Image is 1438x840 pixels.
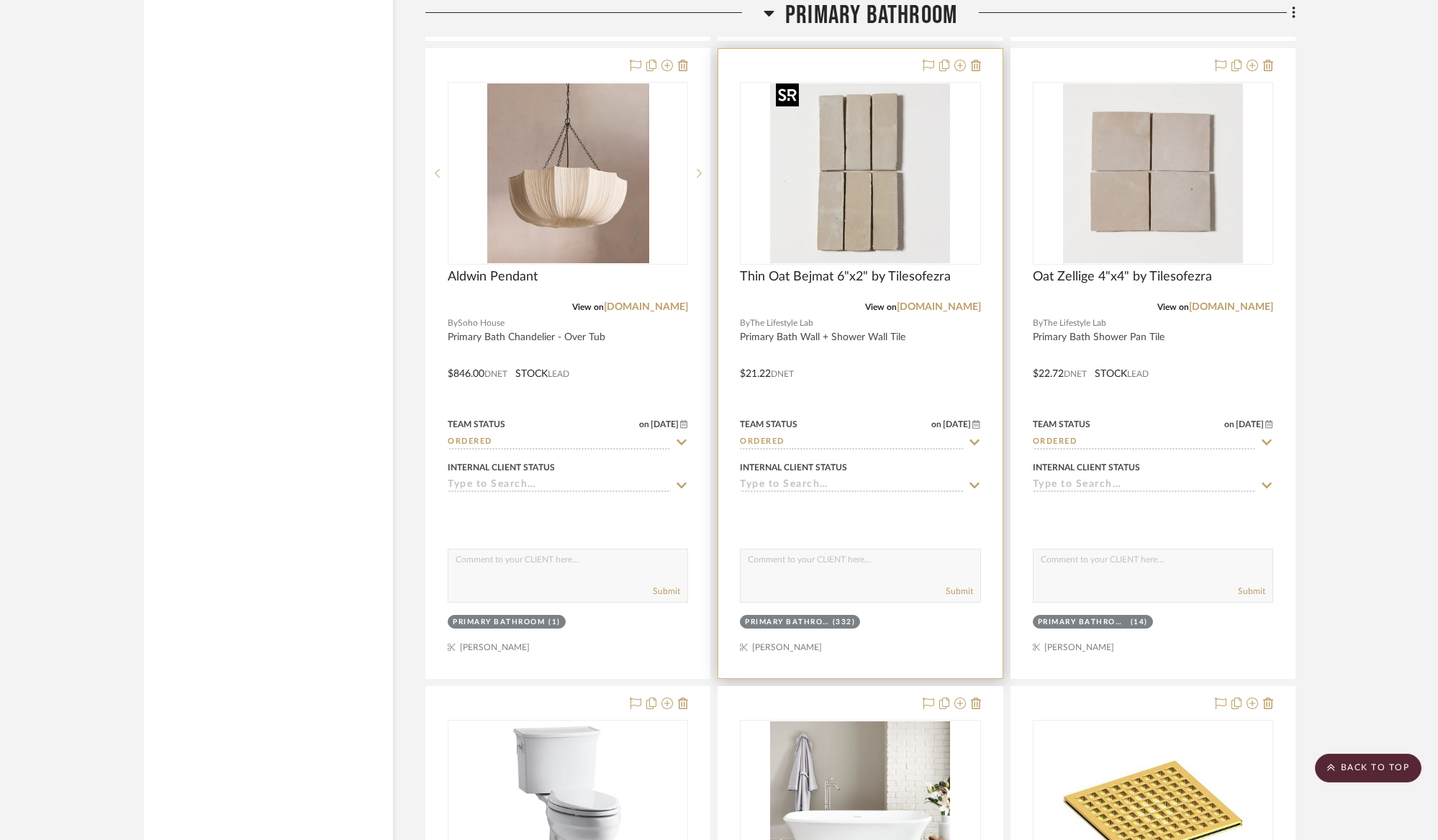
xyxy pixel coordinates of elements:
[453,617,545,628] div: Primary Bathroom
[1189,302,1273,312] a: [DOMAIN_NAME]
[458,316,505,330] span: Soho House
[740,436,963,449] input: Type to Search…
[1224,420,1234,429] span: on
[448,436,671,449] input: Type to Search…
[770,83,950,263] img: Thin Oat Bejmat 6"x2" by Tilesofezra
[487,83,649,263] img: Aldwin Pendant
[946,585,973,598] button: Submit
[1157,303,1189,311] span: View on
[448,479,671,493] input: Type to Search…
[1033,461,1140,474] div: Internal Client Status
[865,303,897,311] span: View on
[1033,479,1256,493] input: Type to Search…
[548,617,561,628] div: (1)
[1315,754,1421,782] scroll-to-top-button: BACK TO TOP
[649,419,680,429] span: [DATE]
[1234,419,1265,429] span: [DATE]
[1038,617,1127,628] div: Primary Bathroom
[1033,269,1212,285] span: Oat Zellige 4"x4" by Tilesofezra
[1033,436,1256,449] input: Type to Search…
[750,316,813,330] span: The Lifestyle Lab
[1033,316,1043,330] span: By
[745,617,829,628] div: Primary Bathroom
[604,302,688,312] a: [DOMAIN_NAME]
[740,479,963,493] input: Type to Search…
[740,461,847,474] div: Internal Client Status
[1033,418,1090,431] div: Team Status
[639,420,649,429] span: on
[1034,83,1272,264] div: 0
[653,585,680,598] button: Submit
[897,302,981,312] a: [DOMAIN_NAME]
[448,269,538,285] span: Aldwin Pendant
[740,316,750,330] span: By
[448,461,555,474] div: Internal Client Status
[448,316,458,330] span: By
[448,418,505,431] div: Team Status
[1063,83,1243,263] img: Oat Zellige 4"x4" by Tilesofezra
[941,419,972,429] span: [DATE]
[1238,585,1265,598] button: Submit
[741,83,980,264] div: 0
[1043,316,1106,330] span: The Lifestyle Lab
[740,269,951,285] span: Thin Oat Bejmat 6"x2" by Tilesofezra
[572,303,604,311] span: View on
[1131,617,1148,628] div: (14)
[833,617,856,628] div: (332)
[931,420,941,429] span: on
[740,418,797,431] div: Team Status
